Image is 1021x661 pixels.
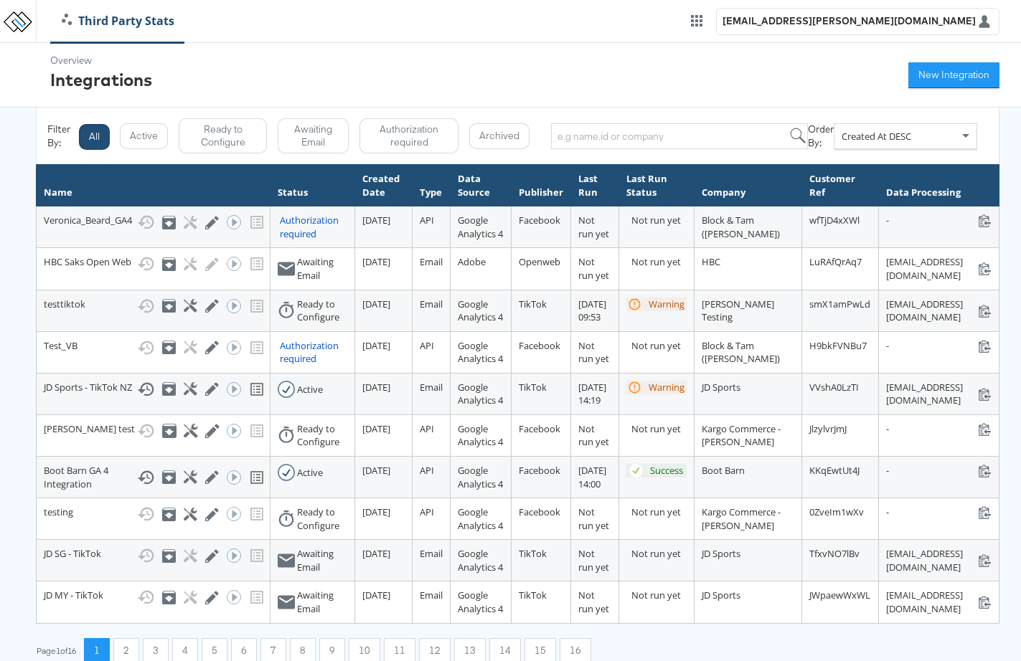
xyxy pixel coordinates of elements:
span: Facebook [519,214,560,227]
div: [EMAIL_ADDRESS][DOMAIN_NAME] [886,589,992,615]
div: Not run yet [631,589,687,602]
span: API [420,339,434,352]
div: Active [297,383,323,396]
span: [DATE] 14:19 [578,381,606,407]
span: [DATE] [362,214,390,227]
div: [EMAIL_ADDRESS][DOMAIN_NAME] [886,255,992,282]
span: TikTok [519,298,547,310]
div: Authorization required [280,339,347,366]
th: Publisher [512,165,571,206]
div: - [886,464,992,477]
span: Google Analytics 4 [458,339,503,366]
span: [DATE] [362,339,390,352]
div: [EMAIL_ADDRESS][DOMAIN_NAME] [886,298,992,324]
span: [DATE] 14:00 [578,464,606,490]
span: Google Analytics 4 [458,422,503,449]
span: Google Analytics 4 [458,298,503,324]
span: LuRAfQrAq7 [809,255,862,268]
div: - [886,214,992,227]
span: Google Analytics 4 [458,505,503,532]
div: Not run yet [631,255,687,269]
span: [DATE] [362,422,390,435]
span: Email [420,255,443,268]
span: Not run yet [578,505,609,532]
div: Warning [649,381,684,394]
span: Block & Tam ([PERSON_NAME]) [702,214,780,240]
div: Awaiting Email [297,255,347,282]
div: Authorization required [280,214,347,240]
span: Email [420,547,443,560]
span: JD Sports [702,589,740,601]
span: smX1amPwLd [809,298,870,310]
span: Not run yet [578,214,609,240]
button: Ready to Configure [179,118,267,153]
button: Awaiting Email [278,118,349,153]
span: Not run yet [578,422,609,449]
div: HBC Saks Open Web [44,255,263,272]
span: [DATE] [362,505,390,518]
span: Kargo Commerce - [PERSON_NAME] [702,422,781,449]
span: VVshA0LzTI [809,381,859,394]
span: JWpaewWxWL [809,589,870,601]
span: JD Sports [702,381,740,394]
div: Not run yet [631,339,687,353]
div: - [886,505,992,519]
span: wfTjD4xXWl [809,214,860,227]
th: Last Run [571,165,619,206]
div: Boot Barn GA 4 Integration [44,464,263,490]
button: Archived [469,123,530,149]
div: testtiktok [44,298,263,315]
div: [EMAIL_ADDRESS][PERSON_NAME][DOMAIN_NAME] [723,14,976,28]
span: Boot Barn [702,464,745,477]
span: Block & Tam ([PERSON_NAME]) [702,339,780,366]
span: [DATE] [362,298,390,310]
th: Customer Ref [802,165,879,206]
svg: View missing tracking codes [248,381,265,398]
svg: View missing tracking codes [248,469,265,486]
div: Ready to Configure [297,298,347,324]
div: - [886,422,992,436]
span: Facebook [519,464,560,477]
div: Test_VB [44,339,263,356]
span: Created At DESC [842,130,911,143]
span: JD Sports [702,547,740,560]
span: Google Analytics 4 [458,547,503,574]
span: TfxvNO7lBv [809,547,860,560]
div: testing [44,505,263,523]
div: Page 1 of 16 [36,646,77,656]
span: Google Analytics 4 [458,589,503,615]
span: Google Analytics 4 [458,381,503,407]
th: Last Run Status [618,165,694,206]
span: Not run yet [578,339,609,366]
span: API [420,505,434,518]
div: Integrations [50,67,152,92]
span: Not run yet [578,589,609,615]
span: TikTok [519,589,547,601]
div: Warning [649,298,684,311]
span: Google Analytics 4 [458,464,503,490]
div: Veronica_Beard_GA4 [44,214,263,231]
div: Awaiting Email [297,547,347,574]
span: Adobe [458,255,486,268]
div: Not run yet [631,505,687,519]
span: Google Analytics 4 [458,214,503,240]
span: [DATE] [362,464,390,477]
span: JlzylvrJmJ [809,422,847,435]
span: TikTok [519,381,547,394]
div: JD Sports - TikTok NZ [44,381,263,398]
span: Email [420,381,443,394]
th: Type [413,165,451,206]
div: Overview [50,54,152,67]
span: Facebook [519,339,560,352]
th: Status [270,165,355,206]
input: e.g name,id or company [551,123,808,149]
a: Third Party Stats [51,13,185,29]
th: Created Date [355,165,413,206]
div: Not run yet [631,214,687,227]
span: Not run yet [578,547,609,574]
span: [DATE] [362,381,390,394]
div: JD SG - TikTok [44,547,263,564]
div: Not run yet [631,547,687,561]
div: Success [650,464,683,477]
button: All [79,124,110,150]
